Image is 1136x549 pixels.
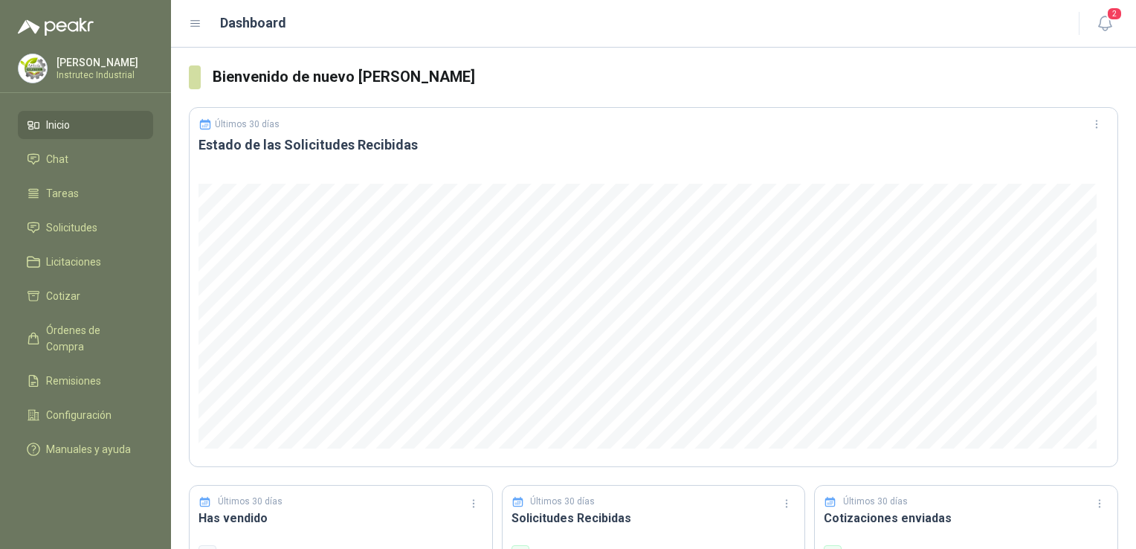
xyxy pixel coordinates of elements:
span: Chat [46,151,68,167]
span: Licitaciones [46,254,101,270]
a: Inicio [18,111,153,139]
p: Últimos 30 días [215,119,280,129]
span: Inicio [46,117,70,133]
span: Manuales y ayuda [46,441,131,457]
span: Remisiones [46,373,101,389]
a: Configuración [18,401,153,429]
p: Últimos 30 días [218,495,283,509]
img: Company Logo [19,54,47,83]
a: Órdenes de Compra [18,316,153,361]
a: Cotizar [18,282,153,310]
p: [PERSON_NAME] [57,57,149,68]
img: Logo peakr [18,18,94,36]
span: Solicitudes [46,219,97,236]
h3: Estado de las Solicitudes Recibidas [199,136,1108,154]
a: Remisiones [18,367,153,395]
button: 2 [1091,10,1118,37]
p: Instrutec Industrial [57,71,149,80]
h3: Bienvenido de nuevo [PERSON_NAME] [213,65,1118,89]
a: Licitaciones [18,248,153,276]
span: Cotizar [46,288,80,304]
a: Tareas [18,179,153,208]
a: Solicitudes [18,213,153,242]
a: Manuales y ayuda [18,435,153,463]
p: Últimos 30 días [843,495,908,509]
h3: Solicitudes Recibidas [511,509,796,527]
span: Tareas [46,185,79,202]
a: Chat [18,145,153,173]
h3: Has vendido [199,509,483,527]
span: Órdenes de Compra [46,322,139,355]
span: 2 [1106,7,1123,21]
p: Últimos 30 días [530,495,595,509]
h1: Dashboard [220,13,286,33]
span: Configuración [46,407,112,423]
h3: Cotizaciones enviadas [824,509,1108,527]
